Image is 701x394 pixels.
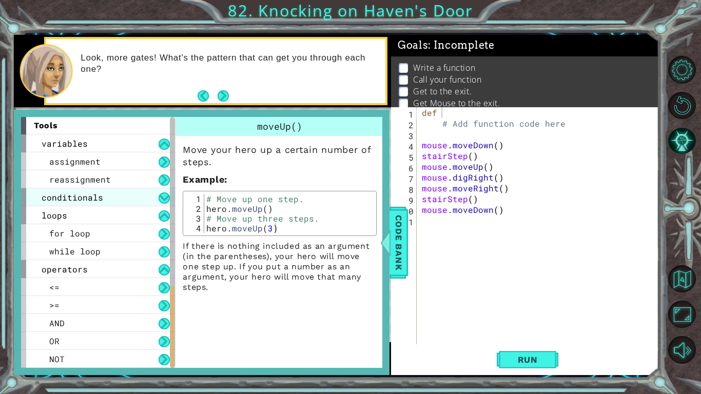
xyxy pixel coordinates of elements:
[49,282,60,292] span: <=
[34,121,57,130] span: tools
[81,52,378,75] p: Look, more gates! What's the pattern that can get you through each one?
[497,346,558,373] button: Shift+Enter: Run current code.
[49,318,65,328] span: AND
[668,127,696,155] button: AI Hint
[198,90,218,102] button: Back
[668,265,696,293] button: Back to Map
[393,109,417,120] div: 1
[183,174,227,185] strong: :
[668,301,696,328] button: Maximize Browser
[393,141,417,152] div: 4
[186,223,204,233] div: 4
[413,86,472,97] p: Get to the exit.
[668,56,696,84] button: Level Options
[428,39,494,51] span: : Incomplete
[49,174,111,185] span: reassignment
[49,300,60,310] span: >=
[393,206,417,216] div: 10
[393,152,417,163] div: 5
[42,264,88,274] span: operators
[393,184,417,195] div: 8
[217,90,228,102] button: Next
[508,354,548,365] span: Run
[668,92,696,120] button: Restart Level
[413,74,481,85] p: Call your function
[257,120,302,132] span: moveUp()
[670,261,701,297] a: Back to Map
[183,241,377,292] p: If there is nothing included as an argument (in the parentheses), your hero will move one step up...
[413,97,500,109] p: Get Mouse to the exit.
[391,211,407,273] span: Code Bank
[42,138,88,149] span: variables
[183,174,224,185] span: Example
[393,173,417,184] div: 7
[42,192,103,203] span: conditionals
[393,130,417,141] div: 3
[176,117,384,136] div: moveUp()
[49,353,65,364] span: NOT
[393,195,417,206] div: 9
[393,120,417,130] div: 2
[186,213,204,223] div: 3
[49,336,60,346] span: OR
[21,116,175,134] div: tools
[393,163,417,173] div: 6
[49,246,101,257] span: while loop
[49,156,101,167] span: assignment
[393,216,417,227] div: 11
[668,336,696,364] button: Mute
[186,194,204,204] div: 1
[49,228,90,239] span: for loop
[42,210,67,221] span: loops
[186,204,204,213] div: 2
[183,144,377,168] p: Move your hero up a certain number of steps.
[398,39,495,52] span: Goals
[413,62,475,73] p: Write a function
